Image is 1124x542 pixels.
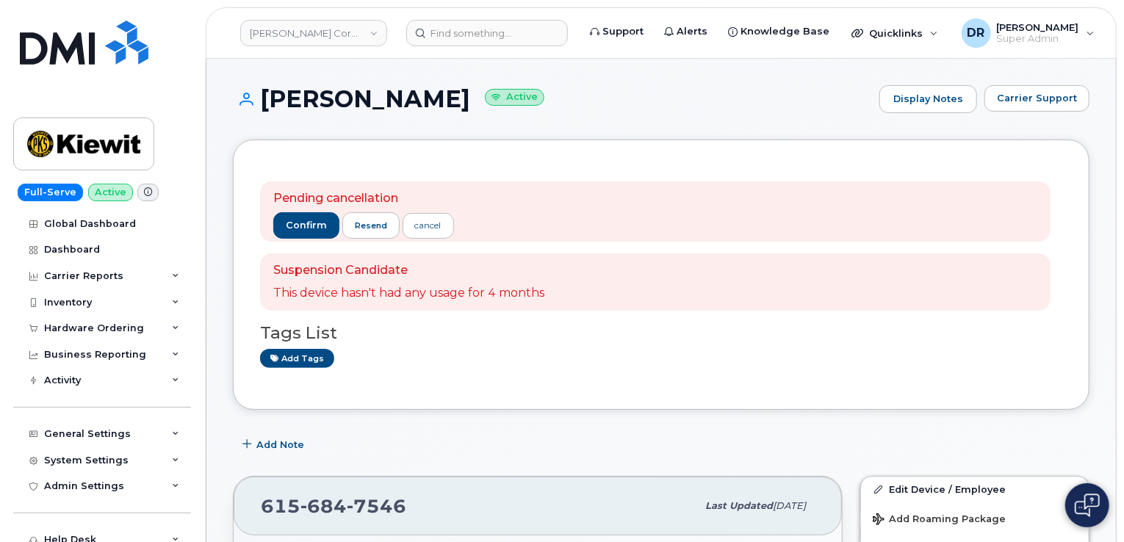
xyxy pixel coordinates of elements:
button: Add Note [233,432,317,458]
span: 615 [261,495,406,517]
img: Open chat [1075,494,1100,517]
span: Last updated [705,500,773,511]
p: Pending cancellation [273,190,454,207]
span: Add Roaming Package [873,513,1006,527]
span: 684 [300,495,347,517]
div: cancel [415,219,442,232]
button: Carrier Support [984,85,1089,112]
h1: [PERSON_NAME] [233,86,872,112]
p: Suspension Candidate [273,262,544,279]
span: confirm [286,219,327,232]
a: Edit Device / Employee [861,477,1089,503]
p: This device hasn't had any usage for 4 months [273,285,544,302]
span: Carrier Support [997,91,1077,105]
span: 7546 [347,495,406,517]
button: resend [342,212,400,239]
button: confirm [273,212,339,239]
span: [DATE] [773,500,806,511]
a: Display Notes [879,85,977,113]
small: Active [485,89,544,106]
h3: Tags List [260,324,1062,342]
button: Add Roaming Package [861,503,1089,533]
a: cancel [403,213,454,239]
span: resend [355,220,387,231]
a: Add tags [260,349,334,367]
span: Add Note [256,438,304,452]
